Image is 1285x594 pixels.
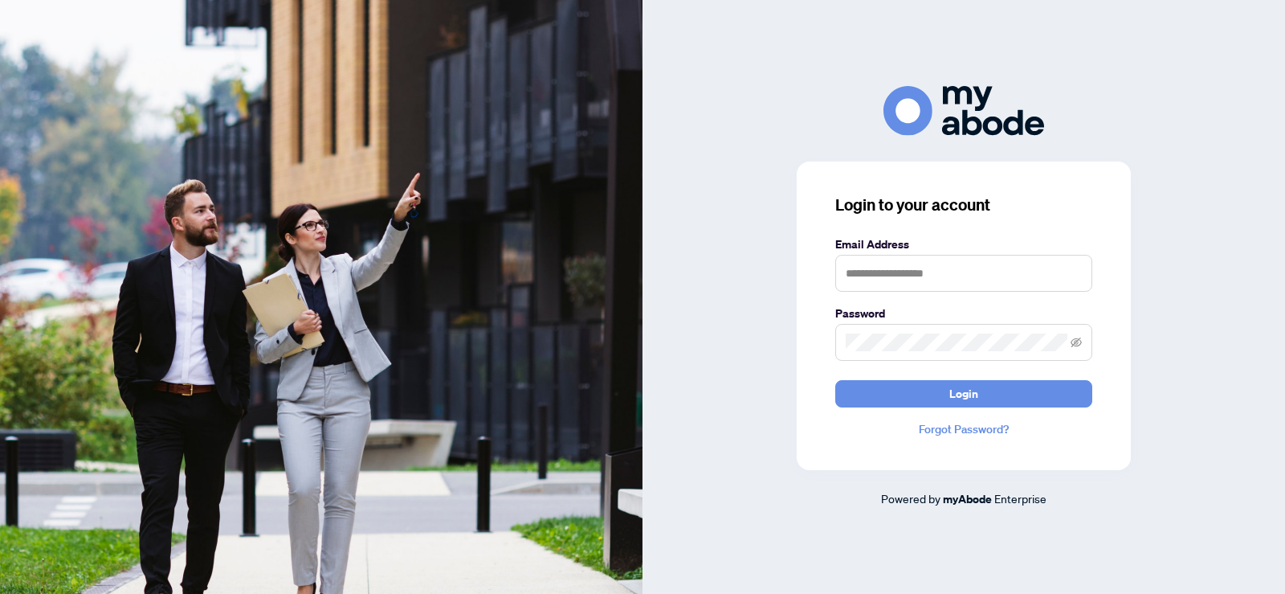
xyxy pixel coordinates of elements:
[994,491,1046,506] span: Enterprise
[835,236,1092,253] label: Email Address
[835,420,1092,438] a: Forgot Password?
[835,380,1092,408] button: Login
[883,86,1044,135] img: ma-logo
[835,194,1092,216] h3: Login to your account
[1071,337,1082,348] span: eye-invisible
[943,490,992,508] a: myAbode
[881,491,940,506] span: Powered by
[835,305,1092,322] label: Password
[949,381,978,407] span: Login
